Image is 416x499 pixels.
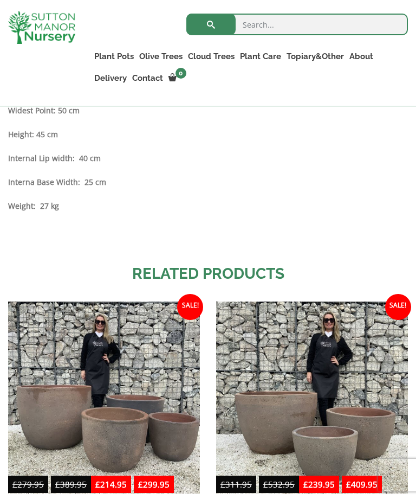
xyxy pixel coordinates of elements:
a: Contact [129,71,166,86]
strong: Interna Base Width: 25 cm [8,177,106,187]
bdi: 214.95 [95,479,127,490]
span: £ [263,479,268,490]
bdi: 409.95 [346,479,378,490]
bdi: 532.95 [263,479,295,490]
a: Topiary&Other [284,49,347,64]
span: £ [95,479,100,490]
a: Olive Trees [136,49,185,64]
a: Cloud Trees [185,49,237,64]
del: - [216,478,299,494]
ins: - [299,478,382,494]
span: £ [346,479,351,490]
strong: Widest Point: 50 cm [8,105,80,116]
a: Plant Care [237,49,284,64]
bdi: 279.95 [12,479,44,490]
span: £ [138,479,143,490]
img: logo [8,11,75,44]
span: Sale! [177,294,203,320]
img: The Sa Dec Old Stone Plant Pots [216,302,408,494]
a: 0 [166,71,190,86]
span: £ [55,479,60,490]
span: Sale! [385,294,411,320]
bdi: 311.95 [220,479,252,490]
bdi: 389.95 [55,479,87,490]
span: £ [303,479,308,490]
span: 0 [175,68,186,79]
span: £ [12,479,17,490]
strong: Internal Lip width: 40 cm [8,153,101,163]
ins: - [91,478,174,494]
bdi: 239.95 [303,479,335,490]
span: £ [220,479,225,490]
input: Search... [186,14,408,35]
strong: Weight: 27 kg [8,201,59,211]
strong: Height: 45 cm [8,129,58,139]
a: Delivery [92,71,129,86]
h2: Related products [8,263,408,285]
a: About [347,49,376,64]
a: Plant Pots [92,49,136,64]
del: - [8,478,91,494]
img: The Dong Hoi Old Stone Plant Pots [8,302,200,494]
bdi: 299.95 [138,479,170,490]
